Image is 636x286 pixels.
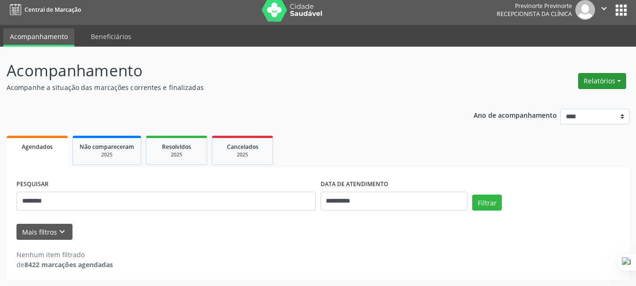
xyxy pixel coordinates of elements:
[497,10,572,18] span: Recepcionista da clínica
[227,143,258,151] span: Cancelados
[16,224,72,240] button: Mais filtroskeyboard_arrow_down
[599,3,609,14] i: 
[84,28,138,45] a: Beneficiários
[474,109,557,121] p: Ano de acompanhamento
[219,151,266,158] div: 2025
[7,2,81,17] a: Central de Marcação
[24,6,81,14] span: Central de Marcação
[3,28,74,47] a: Acompanhamento
[22,143,53,151] span: Agendados
[24,260,113,269] strong: 8422 marcações agendadas
[497,2,572,10] div: Previnorte Previnorte
[613,2,629,18] button: apps
[16,250,113,260] div: Nenhum item filtrado
[7,82,443,92] p: Acompanhe a situação das marcações correntes e finalizadas
[472,195,502,211] button: Filtrar
[80,143,134,151] span: Não compareceram
[7,59,443,82] p: Acompanhamento
[162,143,191,151] span: Resolvidos
[80,151,134,158] div: 2025
[16,260,113,270] div: de
[153,151,200,158] div: 2025
[321,177,388,192] label: DATA DE ATENDIMENTO
[57,227,67,237] i: keyboard_arrow_down
[578,73,626,89] button: Relatórios
[16,177,48,192] label: PESQUISAR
